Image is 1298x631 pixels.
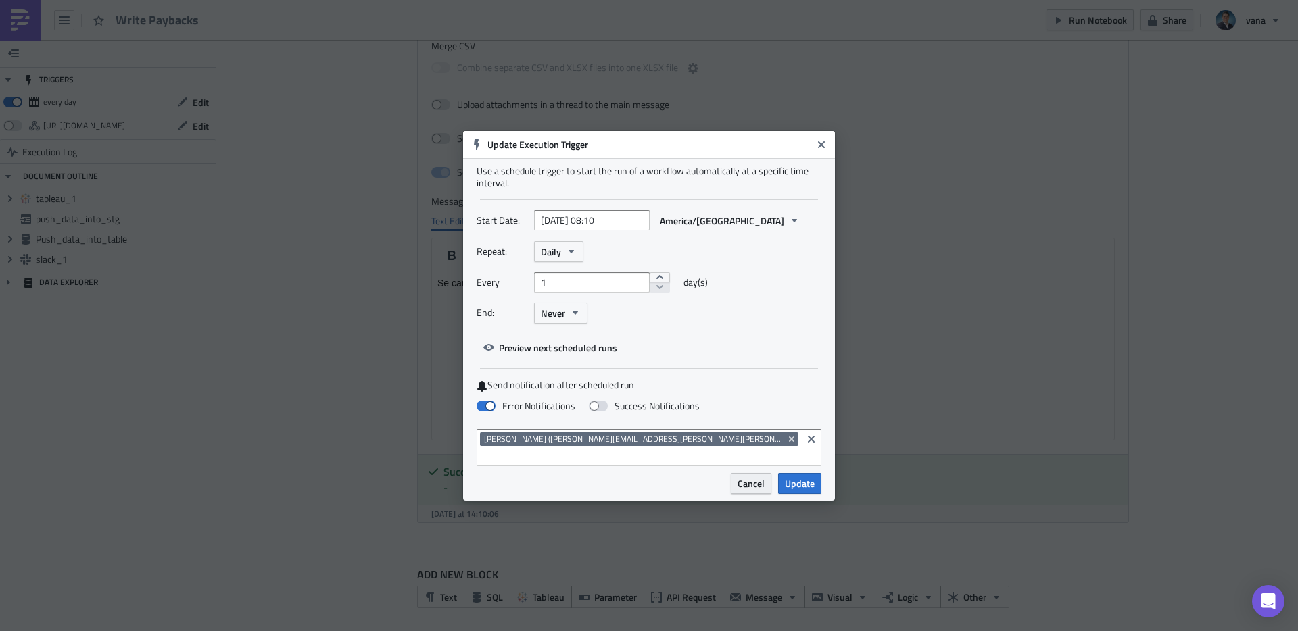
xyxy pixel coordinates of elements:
[534,303,587,324] button: Never
[589,400,700,412] label: Success Notifications
[484,432,869,445] span: [PERSON_NAME] ([PERSON_NAME][EMAIL_ADDRESS][PERSON_NAME][PERSON_NAME][DOMAIN_NAME])
[778,473,821,494] button: Update
[477,379,821,392] label: Send notification after scheduled run
[650,272,670,283] button: increment
[477,303,527,323] label: End:
[683,272,708,293] span: day(s)
[811,134,832,155] button: Close
[786,432,798,446] button: Remove Tag
[653,210,807,231] button: America/[GEOGRAPHIC_DATA]
[738,476,765,490] span: Cancel
[541,306,565,320] span: Never
[660,213,784,228] span: America/[GEOGRAPHIC_DATA]
[534,210,650,230] input: YYYY-MM-DD HH:mm
[166,5,287,16] strong: raw_data.payback_metrics
[499,340,617,355] span: Preview next scheduled runs
[785,476,815,490] span: Update
[731,473,771,494] button: Cancel
[477,165,821,189] div: Use a schedule trigger to start the run of a workflow automatically at a specific time interval.
[5,5,677,16] body: Rich Text Area. Press ALT-0 for help.
[477,337,624,358] button: Preview next scheduled runs
[1252,585,1284,617] div: Open Intercom Messenger
[541,245,561,259] span: Daily
[477,241,527,261] label: Repeat:
[477,400,575,412] label: Error Notifications
[534,241,583,262] button: Daily
[803,431,819,447] button: Clear selected items
[5,5,677,16] p: Se cargo la data de payback a la tabla
[650,282,670,293] button: decrement
[487,138,812,151] h6: Update Execution Trigger
[477,210,527,230] label: Start Date:
[477,272,527,293] label: Every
